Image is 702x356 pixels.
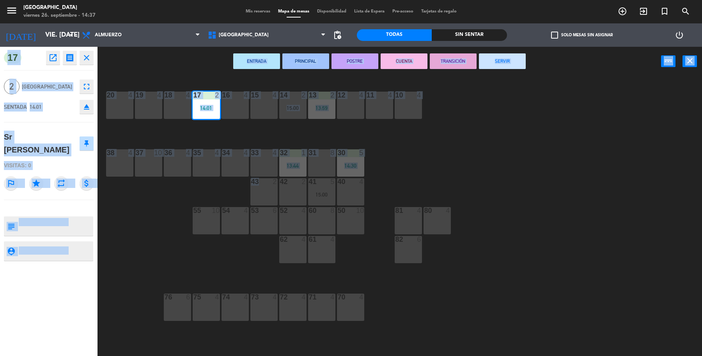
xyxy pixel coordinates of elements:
[157,92,162,99] div: 4
[193,149,194,156] div: 35
[273,178,277,185] div: 2
[4,159,94,172] div: Visitas: 0
[23,12,96,19] div: viernes 26. septiembre - 14:37
[80,80,94,94] button: fullscreen
[301,236,306,243] div: 4
[551,32,613,39] label: Solo mesas sin asignar
[80,100,94,114] button: eject
[186,294,191,301] div: 6
[193,105,220,111] div: 14:01
[63,51,77,65] button: receipt
[675,30,684,40] i: power_settings_new
[244,207,248,214] div: 4
[251,149,252,156] div: 33
[331,53,378,69] button: POSTRE
[7,222,15,230] i: subject
[4,79,19,94] span: 2
[639,7,648,16] i: exit_to_app
[29,176,43,190] i: star
[357,29,432,41] div: Todas
[313,9,350,14] span: Disponibilidad
[388,92,393,99] div: 4
[301,149,306,156] div: 1
[67,30,76,40] i: arrow_drop_down
[219,32,269,38] span: [GEOGRAPHIC_DATA]
[682,55,697,67] button: close
[23,4,96,12] div: [GEOGRAPHIC_DATA]
[22,82,76,91] span: [GEOGRAPHIC_DATA]
[618,7,627,16] i: add_circle_outline
[359,178,364,185] div: 4
[4,104,27,110] span: SENTADA
[215,294,220,301] div: 4
[193,92,194,99] div: 17
[660,7,669,16] i: turned_in_not
[279,105,307,111] div: 15:00
[301,207,306,214] div: 4
[65,53,74,62] i: receipt
[330,149,335,156] div: 8
[4,52,21,64] span: 17
[30,104,42,110] span: 14:01
[233,53,280,69] button: ENTRADA
[333,30,342,40] span: pending_actions
[381,53,427,69] button: CUENTA
[273,149,277,156] div: 4
[424,207,425,214] div: 80
[222,207,223,214] div: 54
[282,53,329,69] button: PRINCIPAL
[7,247,15,255] i: person_pin
[186,149,191,156] div: 4
[417,9,461,14] span: Tarjetas de regalo
[330,92,335,99] div: 2
[273,92,277,99] div: 4
[82,53,91,62] i: close
[395,207,396,214] div: 81
[251,207,252,214] div: 53
[212,207,220,214] div: 10
[273,207,277,214] div: 6
[664,56,673,66] i: power_input
[446,207,450,214] div: 4
[551,32,558,39] span: check_box_outline_blank
[350,9,388,14] span: Lista de Espera
[6,5,18,19] button: menu
[6,5,18,16] i: menu
[301,294,306,301] div: 4
[82,82,91,91] i: fullscreen
[222,92,223,99] div: 16
[186,92,191,99] div: 4
[222,149,223,156] div: 34
[154,149,162,156] div: 10
[395,236,396,243] div: 82
[215,149,220,156] div: 4
[330,294,335,301] div: 4
[417,92,422,99] div: 4
[395,92,396,99] div: 10
[193,294,194,301] div: 75
[244,92,248,99] div: 4
[430,53,477,69] button: TRANSICIÓN
[82,102,91,112] i: eject
[330,178,335,185] div: 5
[242,9,274,14] span: Mis reservas
[685,56,695,66] i: close
[279,163,307,168] div: 13:44
[244,149,248,156] div: 4
[222,294,223,301] div: 74
[308,192,335,197] div: 15:00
